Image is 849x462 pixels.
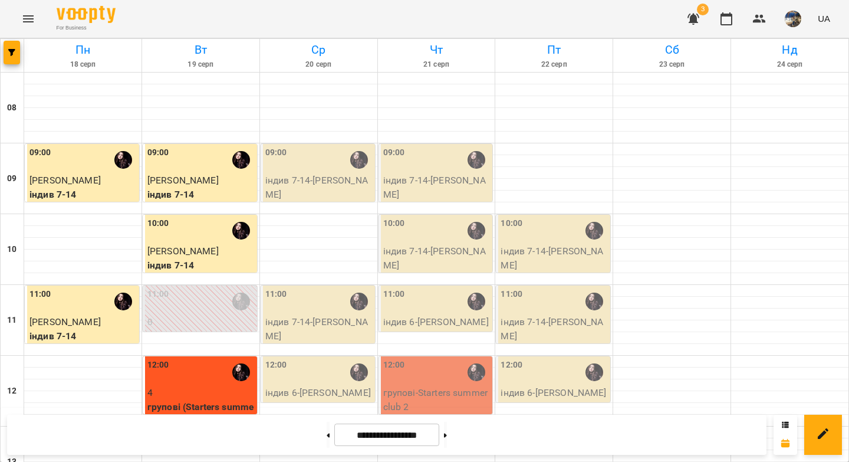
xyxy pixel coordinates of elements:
[585,293,603,310] img: Абрамова Анастасія
[501,244,608,272] p: індив 7-14 - [PERSON_NAME]
[615,41,729,59] h6: Сб
[144,59,258,70] h6: 19 серп
[380,41,493,59] h6: Чт
[7,172,17,185] h6: 09
[265,288,287,301] label: 11:00
[147,386,255,400] p: 4
[497,59,611,70] h6: 22 серп
[29,146,51,159] label: 09:00
[501,288,522,301] label: 11:00
[383,359,405,372] label: 12:00
[383,244,491,272] p: індив 7-14 - [PERSON_NAME]
[147,188,255,202] p: індив 7-14
[232,222,250,240] img: Абрамова Анастасія
[147,359,169,372] label: 12:00
[29,316,101,327] span: [PERSON_NAME]
[383,173,491,201] p: індив 7-14 - [PERSON_NAME]
[733,41,847,59] h6: Нд
[7,314,17,327] h6: 11
[147,146,169,159] label: 09:00
[147,400,255,428] p: групові (Starters summer club 2)
[147,288,169,301] label: 11:00
[501,217,522,230] label: 10:00
[615,59,729,70] h6: 23 серп
[468,222,485,240] img: Абрамова Анастасія
[26,59,140,70] h6: 18 серп
[29,188,137,202] p: індив 7-14
[14,5,42,33] button: Menu
[114,151,132,169] img: Абрамова Анастасія
[383,217,405,230] label: 10:00
[380,59,493,70] h6: 21 серп
[7,101,17,114] h6: 08
[383,315,491,329] p: індив 6 - [PERSON_NAME]
[114,293,132,310] img: Абрамова Анастасія
[785,11,801,27] img: 10df61c86029c9e6bf63d4085f455a0c.jpg
[29,329,137,343] p: індив 7-14
[265,359,287,372] label: 12:00
[7,385,17,398] h6: 12
[262,41,376,59] h6: Ср
[501,359,522,372] label: 12:00
[147,329,255,357] p: індив 6 ([PERSON_NAME])
[697,4,709,15] span: 3
[147,315,255,329] p: 0
[468,293,485,310] img: Абрамова Анастасія
[232,293,250,310] img: Абрамова Анастасія
[468,151,485,169] img: Абрамова Анастасія
[232,363,250,381] img: Абрамова Анастасія
[383,146,405,159] label: 09:00
[265,315,373,343] p: індив 7-14 - [PERSON_NAME]
[501,315,608,343] p: індив 7-14 - [PERSON_NAME]
[501,386,608,400] p: індив 6 - [PERSON_NAME]
[813,8,835,30] button: UA
[232,151,250,169] img: Абрамова Анастасія
[350,363,368,381] img: Абрамова Анастасія
[383,288,405,301] label: 11:00
[262,59,376,70] h6: 20 серп
[147,245,219,257] span: [PERSON_NAME]
[29,288,51,301] label: 11:00
[383,386,491,414] p: групові - Starters summer club 2
[585,222,603,240] img: Абрамова Анастасія
[350,151,368,169] img: Абрамова Анастасія
[265,173,373,201] p: індив 7-14 - [PERSON_NAME]
[818,12,830,25] span: UA
[265,386,373,400] p: індив 6 - [PERSON_NAME]
[147,175,219,186] span: [PERSON_NAME]
[147,258,255,273] p: індив 7-14
[26,41,140,59] h6: Пн
[29,175,101,186] span: [PERSON_NAME]
[57,6,116,23] img: Voopty Logo
[147,217,169,230] label: 10:00
[7,243,17,256] h6: 10
[265,146,287,159] label: 09:00
[733,59,847,70] h6: 24 серп
[57,24,116,32] span: For Business
[350,293,368,310] img: Абрамова Анастасія
[585,363,603,381] img: Абрамова Анастасія
[468,363,485,381] img: Абрамова Анастасія
[144,41,258,59] h6: Вт
[497,41,611,59] h6: Пт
